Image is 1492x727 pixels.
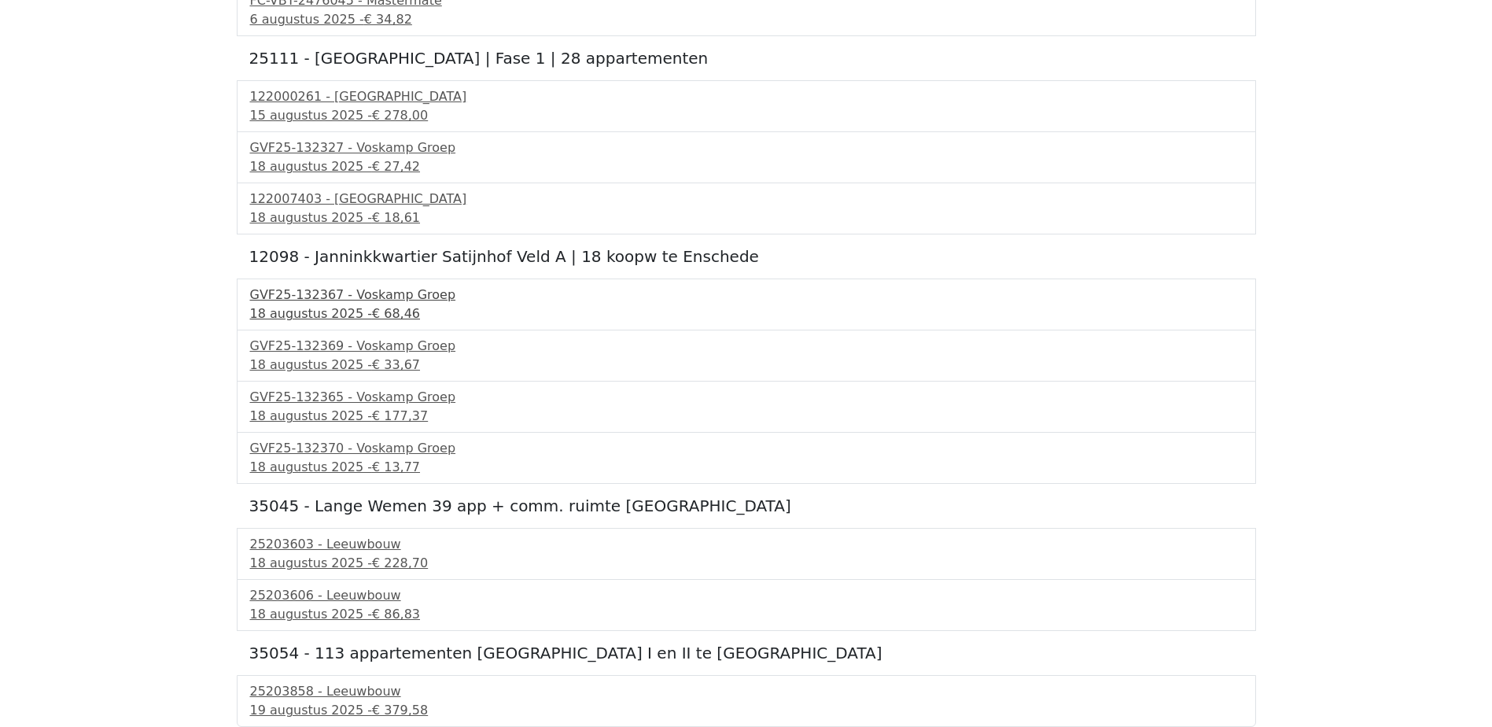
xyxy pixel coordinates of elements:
div: 18 augustus 2025 - [250,554,1243,573]
a: 122007403 - [GEOGRAPHIC_DATA]18 augustus 2025 -€ 18,61 [250,190,1243,227]
div: 122007403 - [GEOGRAPHIC_DATA] [250,190,1243,209]
a: 25203858 - Leeuwbouw19 augustus 2025 -€ 379,58 [250,682,1243,720]
div: 18 augustus 2025 - [250,356,1243,375]
h5: 25111 - [GEOGRAPHIC_DATA] | Fase 1 | 28 appartementen [249,49,1243,68]
span: € 13,77 [372,459,420,474]
a: 25203606 - Leeuwbouw18 augustus 2025 -€ 86,83 [250,586,1243,624]
span: € 228,70 [372,555,428,570]
span: € 379,58 [372,703,428,718]
div: GVF25-132367 - Voskamp Groep [250,286,1243,304]
div: 18 augustus 2025 - [250,209,1243,227]
div: 18 augustus 2025 - [250,157,1243,176]
a: 25203603 - Leeuwbouw18 augustus 2025 -€ 228,70 [250,535,1243,573]
span: € 27,42 [372,159,420,174]
div: GVF25-132369 - Voskamp Groep [250,337,1243,356]
span: € 18,61 [372,210,420,225]
a: GVF25-132365 - Voskamp Groep18 augustus 2025 -€ 177,37 [250,388,1243,426]
h5: 35054 - 113 appartementen [GEOGRAPHIC_DATA] I en II te [GEOGRAPHIC_DATA] [249,644,1243,662]
span: € 34,82 [364,12,412,27]
h5: 12098 - Janninkkwartier Satijnhof Veld A | 18 koopw te Enschede [249,247,1243,266]
a: GVF25-132370 - Voskamp Groep18 augustus 2025 -€ 13,77 [250,439,1243,477]
a: 122000261 - [GEOGRAPHIC_DATA]15 augustus 2025 -€ 278,00 [250,87,1243,125]
span: € 86,83 [372,607,420,622]
div: 18 augustus 2025 - [250,605,1243,624]
div: 25203606 - Leeuwbouw [250,586,1243,605]
div: GVF25-132370 - Voskamp Groep [250,439,1243,458]
div: 18 augustus 2025 - [250,407,1243,426]
a: GVF25-132367 - Voskamp Groep18 augustus 2025 -€ 68,46 [250,286,1243,323]
span: € 177,37 [372,408,428,423]
div: GVF25-132327 - Voskamp Groep [250,138,1243,157]
div: 19 augustus 2025 - [250,701,1243,720]
div: 18 augustus 2025 - [250,304,1243,323]
div: 122000261 - [GEOGRAPHIC_DATA] [250,87,1243,106]
h5: 35045 - Lange Wemen 39 app + comm. ruimte [GEOGRAPHIC_DATA] [249,496,1243,515]
div: 6 augustus 2025 - [250,10,1243,29]
div: 18 augustus 2025 - [250,458,1243,477]
div: GVF25-132365 - Voskamp Groep [250,388,1243,407]
div: 15 augustus 2025 - [250,106,1243,125]
span: € 278,00 [372,108,428,123]
div: 25203603 - Leeuwbouw [250,535,1243,554]
a: GVF25-132369 - Voskamp Groep18 augustus 2025 -€ 33,67 [250,337,1243,375]
a: GVF25-132327 - Voskamp Groep18 augustus 2025 -€ 27,42 [250,138,1243,176]
div: 25203858 - Leeuwbouw [250,682,1243,701]
span: € 68,46 [372,306,420,321]
span: € 33,67 [372,357,420,372]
